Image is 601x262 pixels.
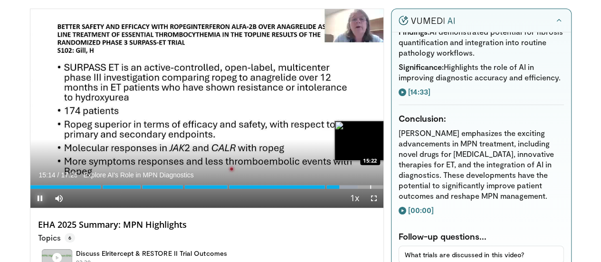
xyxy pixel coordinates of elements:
p: Topics [38,233,75,243]
h4: Discuss Elritercept & RESTORE II Trial Outcomes [76,249,227,258]
li: Highlights the role of AI in improving diagnostic accuracy and efficiency. [399,62,564,83]
span: 6 [65,233,75,243]
strong: Significance: [399,62,444,71]
strong: [00:00] [407,205,434,214]
button: Playback Rate [345,189,364,208]
img: image.jpeg [334,121,406,161]
span: / [57,171,59,179]
h3: Conclusion: [399,113,564,124]
div: Progress Bar [30,185,383,189]
span: Explore AI's Role in MPN Diagnostics [83,171,193,179]
h4: EHA 2025 Summary: MPN Highlights [38,220,376,230]
a: [14:33] [399,87,430,97]
strong: [14:33] [407,87,430,96]
span: 15:14 [39,171,56,179]
p: [PERSON_NAME] emphasizes the exciting advancements in MPN treatment, including novel drugs for [M... [399,128,564,201]
button: Fullscreen [364,189,383,208]
img: vumedi-ai-logo.v2.svg [399,16,455,25]
a: [00:00] [399,205,434,215]
li: AI demonstrated potential for fibrosis quantification and integration into routine pathology work... [399,27,564,58]
span: 17:25 [61,171,77,179]
button: Mute [49,189,68,208]
video-js: Video Player [30,9,383,208]
button: Pause [30,189,49,208]
h3: Follow-up questions... [399,231,564,242]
